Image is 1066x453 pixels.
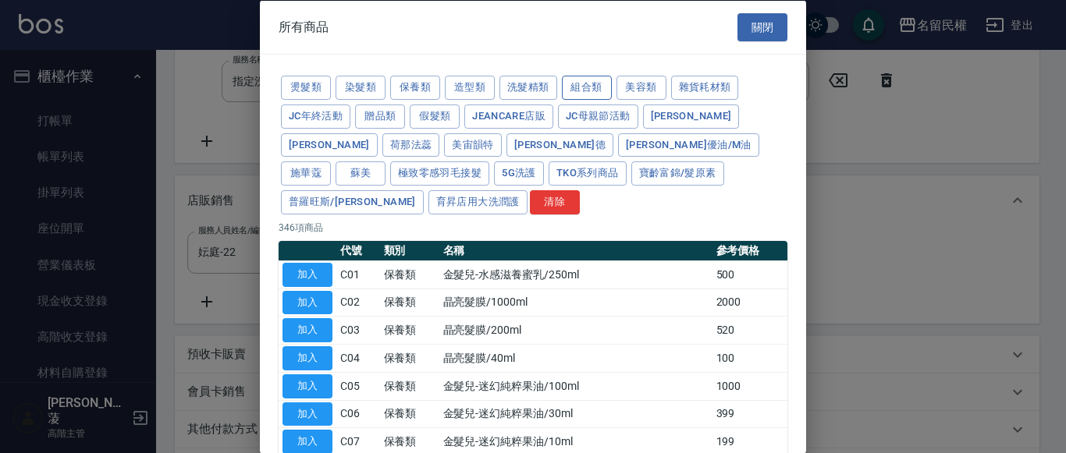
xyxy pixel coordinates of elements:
[336,76,386,100] button: 染髮類
[506,133,613,157] button: [PERSON_NAME]德
[618,133,759,157] button: [PERSON_NAME]優油/M油
[712,260,788,288] td: 500
[617,76,666,100] button: 美容類
[439,240,712,260] th: 名稱
[494,161,544,186] button: 5G洗護
[558,104,638,128] button: JC母親節活動
[282,373,332,398] button: 加入
[336,372,380,400] td: C05
[445,76,495,100] button: 造型類
[439,372,712,400] td: 金髮兒-迷幻純粹果油/100ml
[712,288,788,317] td: 2000
[712,240,788,260] th: 參考價格
[444,133,502,157] button: 美宙韻特
[281,104,350,128] button: JC年終活動
[336,288,380,317] td: C02
[281,76,331,100] button: 燙髮類
[390,76,440,100] button: 保養類
[380,260,439,288] td: 保養類
[712,316,788,344] td: 520
[282,402,332,426] button: 加入
[380,400,439,428] td: 保養類
[712,344,788,372] td: 100
[499,76,557,100] button: 洗髮精類
[281,133,378,157] button: [PERSON_NAME]
[549,161,627,186] button: TKO系列商品
[336,344,380,372] td: C04
[439,400,712,428] td: 金髮兒-迷幻純粹果油/30ml
[380,344,439,372] td: 保養類
[282,318,332,342] button: 加入
[336,316,380,344] td: C03
[390,161,489,186] button: 極致零感羽毛接髮
[439,316,712,344] td: 晶亮髮膜/200ml
[282,262,332,286] button: 加入
[671,76,739,100] button: 雜貨耗材類
[355,104,405,128] button: 贈品類
[279,19,329,34] span: 所有商品
[410,104,460,128] button: 假髮類
[530,190,580,214] button: 清除
[336,161,386,186] button: 蘇美
[336,260,380,288] td: C01
[643,104,740,128] button: [PERSON_NAME]
[464,104,553,128] button: JeanCare店販
[562,76,612,100] button: 組合類
[279,220,787,234] p: 346 項商品
[380,316,439,344] td: 保養類
[382,133,440,157] button: 荷那法蕊
[380,288,439,317] td: 保養類
[737,12,787,41] button: 關閉
[712,400,788,428] td: 399
[336,400,380,428] td: C06
[428,190,528,214] button: 育昇店用大洗潤護
[281,161,331,186] button: 施華蔻
[439,344,712,372] td: 晶亮髮膜/40ml
[380,372,439,400] td: 保養類
[282,346,332,370] button: 加入
[439,288,712,317] td: 晶亮髮膜/1000ml
[380,240,439,260] th: 類別
[631,161,724,186] button: 寶齡富錦/髮原素
[282,290,332,314] button: 加入
[281,190,424,214] button: 普羅旺斯/[PERSON_NAME]
[712,372,788,400] td: 1000
[439,260,712,288] td: 金髮兒-水感滋養蜜乳/250ml
[336,240,380,260] th: 代號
